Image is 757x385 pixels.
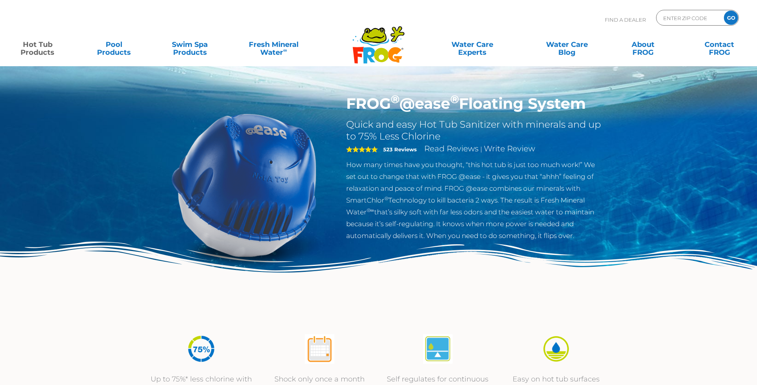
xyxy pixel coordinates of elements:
[154,95,334,275] img: hot-tub-product-atease-system.png
[84,37,143,52] a: PoolProducts
[268,374,371,385] p: Shock only once a month
[346,119,604,142] h2: Quick and easy Hot Tub Sanitizer with minerals and up to 75% Less Chlorine
[541,334,571,364] img: icon-atease-easy-on
[186,334,216,364] img: icon-atease-75percent-less
[305,334,334,364] img: atease-icon-shock-once
[690,37,749,52] a: ContactFROG
[450,92,459,106] sup: ®
[480,145,482,153] span: |
[383,146,417,153] strong: 523 Reviews
[724,11,738,25] input: GO
[346,146,378,153] span: 5
[484,144,535,153] a: Write Review
[613,37,673,52] a: AboutFROG
[237,37,311,52] a: Fresh MineralWater∞
[424,144,479,153] a: Read Reviews
[367,207,374,213] sup: ®∞
[346,159,604,242] p: How many times have you thought, “this hot tub is just too much work!” We set out to change that ...
[424,37,520,52] a: Water CareExperts
[160,37,220,52] a: Swim SpaProducts
[348,16,409,64] img: Frog Products Logo
[283,47,287,53] sup: ∞
[423,334,453,364] img: atease-icon-self-regulates
[8,37,67,52] a: Hot TubProducts
[391,92,399,106] sup: ®
[346,95,604,113] h1: FROG @ease Floating System
[537,37,597,52] a: Water CareBlog
[384,195,388,201] sup: ®
[605,10,646,30] p: Find A Dealer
